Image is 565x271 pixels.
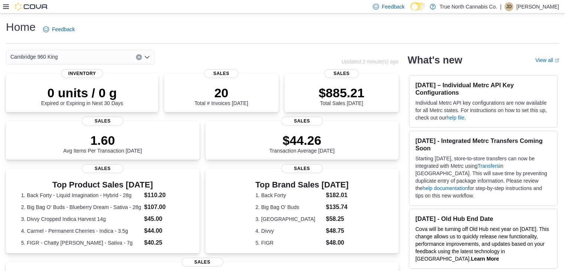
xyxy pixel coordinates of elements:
dd: $58.25 [326,215,348,223]
a: help file [447,115,464,121]
dt: 5. FIGR [255,239,323,246]
h3: [DATE] - Integrated Metrc Transfers Coming Soon [415,137,551,152]
div: Total # Invoices [DATE] [195,85,248,106]
span: Cambridge 960 King [10,52,58,61]
p: Starting [DATE], store-to-store transfers can now be integrated with Metrc using in [GEOGRAPHIC_D... [415,155,551,199]
dt: 4. Divvy [255,227,323,235]
div: Expired or Expiring in Next 30 Days [41,85,123,106]
input: Dark Mode [410,3,426,10]
h3: Top Brand Sales [DATE] [255,180,348,189]
h3: [DATE] - Old Hub End Date [415,215,551,222]
div: Transaction Average [DATE] [269,133,335,154]
p: [PERSON_NAME] [516,2,559,11]
a: Learn More [471,256,499,262]
p: True North Cannabis Co. [439,2,497,11]
span: Sales [182,258,223,267]
dt: 5. FIGR - Chatty [PERSON_NAME] - Sativa - 7g [21,239,141,246]
p: | [500,2,501,11]
p: Individual Metrc API key configurations are now available for all Metrc states. For instructions ... [415,99,551,121]
button: Clear input [136,54,142,60]
dd: $107.00 [144,203,184,212]
p: $44.26 [269,133,335,148]
a: help documentation [422,185,468,191]
span: Sales [82,117,123,125]
dd: $110.20 [144,191,184,200]
span: Sales [204,69,238,78]
p: $885.21 [319,85,364,100]
h3: [DATE] – Individual Metrc API Key Configurations [415,81,551,96]
dd: $48.00 [326,238,348,247]
a: Transfers [477,163,499,169]
svg: External link [555,58,559,63]
dd: $48.75 [326,226,348,235]
span: Cova will be turning off Old Hub next year on [DATE]. This change allows us to quickly release ne... [415,226,549,262]
span: Feedback [52,26,75,33]
h1: Home [6,20,36,35]
span: JD [506,2,512,11]
div: Avg Items Per Transaction [DATE] [63,133,142,154]
p: 20 [195,85,248,100]
span: Sales [82,164,123,173]
dd: $45.00 [144,215,184,223]
button: Open list of options [144,54,150,60]
dd: $44.00 [144,226,184,235]
p: Updated 2 minute(s) ago [341,59,399,65]
dt: 2. Big Bag O' Buds - Blueberry Dream - Sativa - 28g [21,203,141,211]
dt: 1. Back Forty - Liquid Imagination - Hybrid - 28g [21,192,141,199]
h3: Top Product Sales [DATE] [21,180,184,189]
dd: $135.74 [326,203,348,212]
div: Total Sales [DATE] [319,85,364,106]
span: Sales [281,117,323,125]
span: Inventory [61,69,103,78]
p: 1.60 [63,133,142,148]
dd: $182.01 [326,191,348,200]
p: 0 units / 0 g [41,85,123,100]
span: Feedback [382,3,405,10]
span: Sales [324,69,358,78]
dt: 3. [GEOGRAPHIC_DATA] [255,215,323,223]
h2: What's new [407,54,462,66]
div: Jessica Devereux [504,2,513,11]
a: View allExternal link [535,57,559,63]
dt: 4. Carmel - Permanent Cherries - Indica - 3.5g [21,227,141,235]
a: Feedback [40,22,78,37]
dt: 3. Divvy Cropped Indica Harvest 14g [21,215,141,223]
dt: 1. Back Forty [255,192,323,199]
dt: 2. Big Bag O' Buds [255,203,323,211]
dd: $40.25 [144,238,184,247]
img: Cova [15,3,48,10]
span: Sales [281,164,323,173]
